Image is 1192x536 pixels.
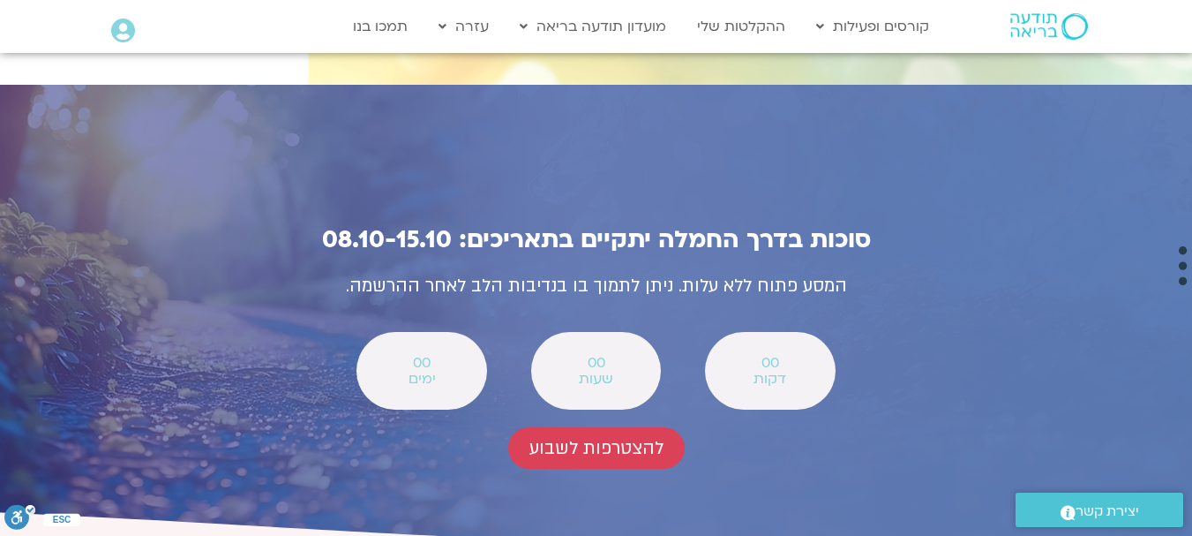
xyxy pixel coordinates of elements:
[728,371,812,387] span: דקות
[1010,13,1088,40] img: תודעה בריאה
[430,10,498,43] a: עזרה
[511,10,675,43] a: מועדון תודעה בריאה
[344,10,416,43] a: תמכו בנו
[1016,493,1183,527] a: יצירת קשר
[379,355,463,371] span: 00
[807,10,938,43] a: קורסים ופעילות
[379,371,463,387] span: ימים
[208,226,985,253] h2: סוכות בדרך החמלה יתקיים בתאריכים: 08.10-15.10
[1076,500,1139,524] span: יצירת קשר
[508,427,685,469] a: להצטרפות לשבוע
[688,10,794,43] a: ההקלטות שלי
[208,271,985,302] p: המסע פתוח ללא עלות. ניתן לתמוך בו בנדיבות הלב לאחר ההרשמה.
[529,438,663,458] span: להצטרפות לשבוע
[554,371,638,387] span: שעות
[728,355,812,371] span: 00
[554,355,638,371] span: 00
